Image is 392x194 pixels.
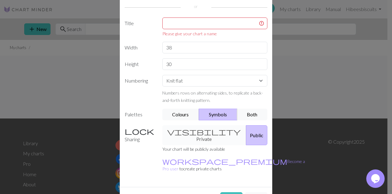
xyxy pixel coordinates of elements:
[162,159,305,171] a: Become a Pro user
[121,125,159,145] label: Sharing
[162,30,268,37] div: Please give your chart a name
[237,109,268,120] button: Both
[162,157,287,165] span: workspace_premium
[246,125,267,145] button: Public
[199,109,237,120] button: Symbols
[162,90,263,103] small: Numbers rows on alternating sides, to replicate a back-and-forth knitting pattern.
[121,42,159,53] label: Width
[162,159,305,171] small: to create private charts
[162,109,199,120] button: Colours
[366,169,386,188] iframe: chat widget
[121,75,159,104] label: Numbering
[121,58,159,70] label: Height
[121,109,159,120] label: Palettes
[162,146,225,152] small: Your chart will be publicly available
[121,17,159,37] label: Title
